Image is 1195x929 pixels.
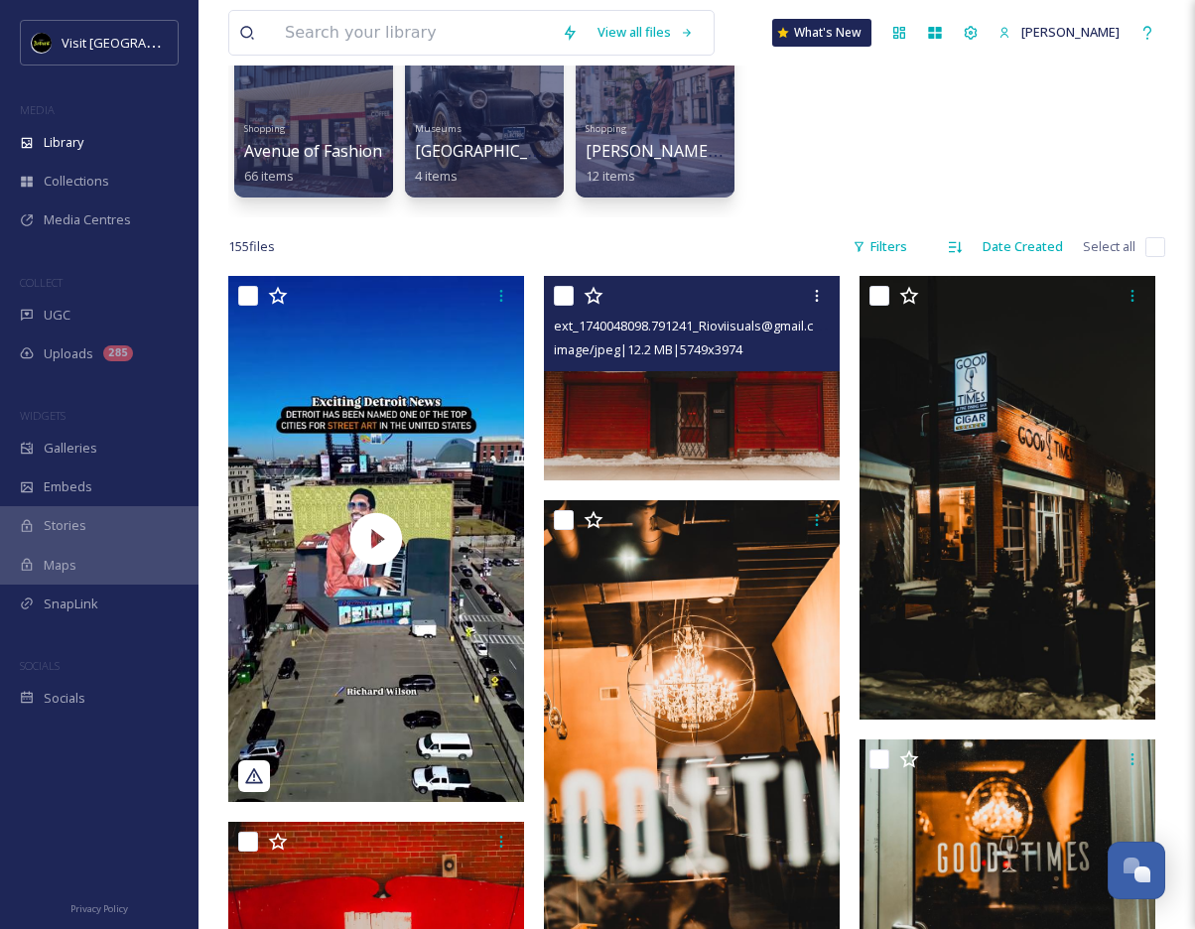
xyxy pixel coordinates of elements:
span: Maps [44,556,76,575]
span: Media Centres [44,210,131,229]
input: Search your library [275,11,552,55]
span: Collections [44,172,109,191]
span: Shopping [586,122,627,135]
span: Visit [GEOGRAPHIC_DATA] [62,33,215,52]
img: VISIT%20DETROIT%20LOGO%20-%20BLACK%20BACKGROUND.png [32,33,52,53]
span: [PERSON_NAME] [1021,23,1120,41]
span: Privacy Policy [70,902,128,915]
span: Socials [44,689,85,708]
img: ext_1740048098.791241_Rioviisuals@gmail.com-_DSC5054.jpeg [544,276,840,480]
span: Galleries [44,439,97,458]
span: 4 items [415,167,458,185]
span: COLLECT [20,275,63,290]
div: Filters [843,227,917,266]
a: [PERSON_NAME] [989,13,1129,52]
span: MEDIA [20,102,55,117]
a: Museums[GEOGRAPHIC_DATA][PERSON_NAME]4 items [415,117,702,185]
span: [PERSON_NAME][GEOGRAPHIC_DATA] [586,140,872,162]
span: ext_1740048098.791241_Rioviisuals@gmail.com-_DSC5054.jpeg [554,316,923,334]
span: [GEOGRAPHIC_DATA][PERSON_NAME] [415,140,702,162]
span: UGC [44,306,70,325]
span: image/jpeg | 12.2 MB | 5749 x 3974 [554,340,742,358]
span: Museums [415,122,462,135]
img: ext_1740048098.75177_Rioviisuals@gmail.com-_DSC5052.jpeg [860,276,1155,720]
span: Library [44,133,83,152]
span: Avenue of Fashion [244,140,382,162]
span: Select all [1083,237,1135,256]
a: Shopping[PERSON_NAME][GEOGRAPHIC_DATA]12 items [586,117,872,185]
span: Embeds [44,477,92,496]
span: Shopping [244,122,286,135]
span: 66 items [244,167,294,185]
span: 12 items [586,167,635,185]
span: 155 file s [228,237,275,256]
img: thumbnail [228,276,524,802]
a: What's New [772,19,871,47]
span: WIDGETS [20,408,66,423]
div: Date Created [973,227,1073,266]
span: Stories [44,516,86,535]
div: 285 [103,345,133,361]
button: Open Chat [1108,842,1165,899]
a: ShoppingAvenue of Fashion66 items [244,117,382,185]
a: Privacy Policy [70,895,128,919]
span: Uploads [44,344,93,363]
span: SnapLink [44,595,98,613]
a: View all files [588,13,704,52]
span: SOCIALS [20,658,60,673]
